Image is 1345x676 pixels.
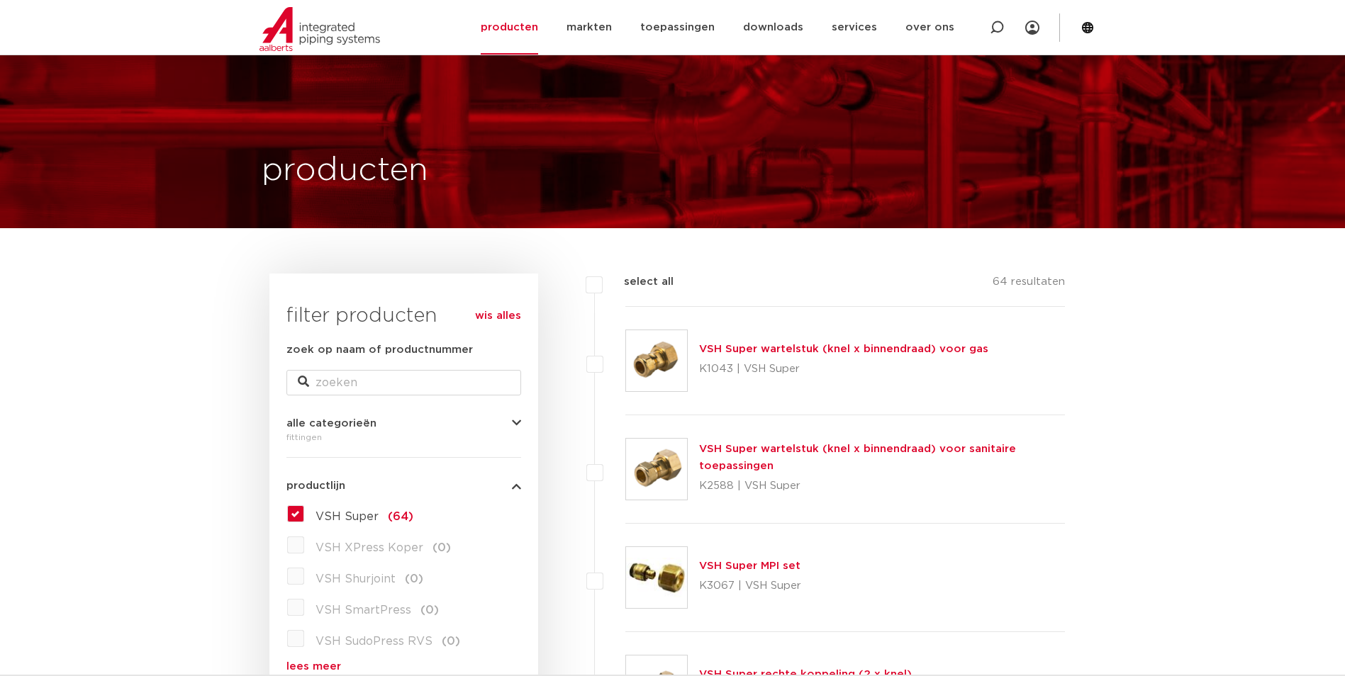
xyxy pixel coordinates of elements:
h1: producten [262,148,428,193]
img: Thumbnail for VSH Super wartelstuk (knel x binnendraad) voor gas [626,330,687,391]
span: alle categorieën [286,418,376,429]
button: productlijn [286,480,521,491]
a: VSH Super wartelstuk (knel x binnendraad) voor sanitaire toepassingen [699,444,1016,471]
span: VSH SudoPress RVS [316,636,432,647]
button: alle categorieën [286,418,521,429]
span: VSH SmartPress [316,604,411,616]
a: lees meer [286,661,521,672]
div: fittingen [286,429,521,446]
img: Thumbnail for VSH Super MPI set [626,547,687,608]
h3: filter producten [286,302,521,330]
span: (0) [405,573,423,585]
p: K1043 | VSH Super [699,358,988,381]
p: 64 resultaten [993,274,1065,295]
img: Thumbnail for VSH Super wartelstuk (knel x binnendraad) voor sanitaire toepassingen [626,439,687,500]
span: productlijn [286,480,345,491]
span: VSH Super [316,511,379,522]
p: K2588 | VSH Super [699,475,1066,497]
p: K3067 | VSH Super [699,575,801,597]
span: VSH Shurjoint [316,573,396,585]
span: (0) [442,636,460,647]
input: zoeken [286,370,521,395]
span: (0) [432,542,451,553]
a: VSH Super wartelstuk (knel x binnendraad) voor gas [699,344,988,354]
span: (64) [388,511,413,522]
label: zoek op naam of productnummer [286,342,473,359]
a: wis alles [475,308,521,325]
span: (0) [420,604,439,616]
label: select all [603,274,674,291]
span: VSH XPress Koper [316,542,423,553]
a: VSH Super MPI set [699,560,800,571]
